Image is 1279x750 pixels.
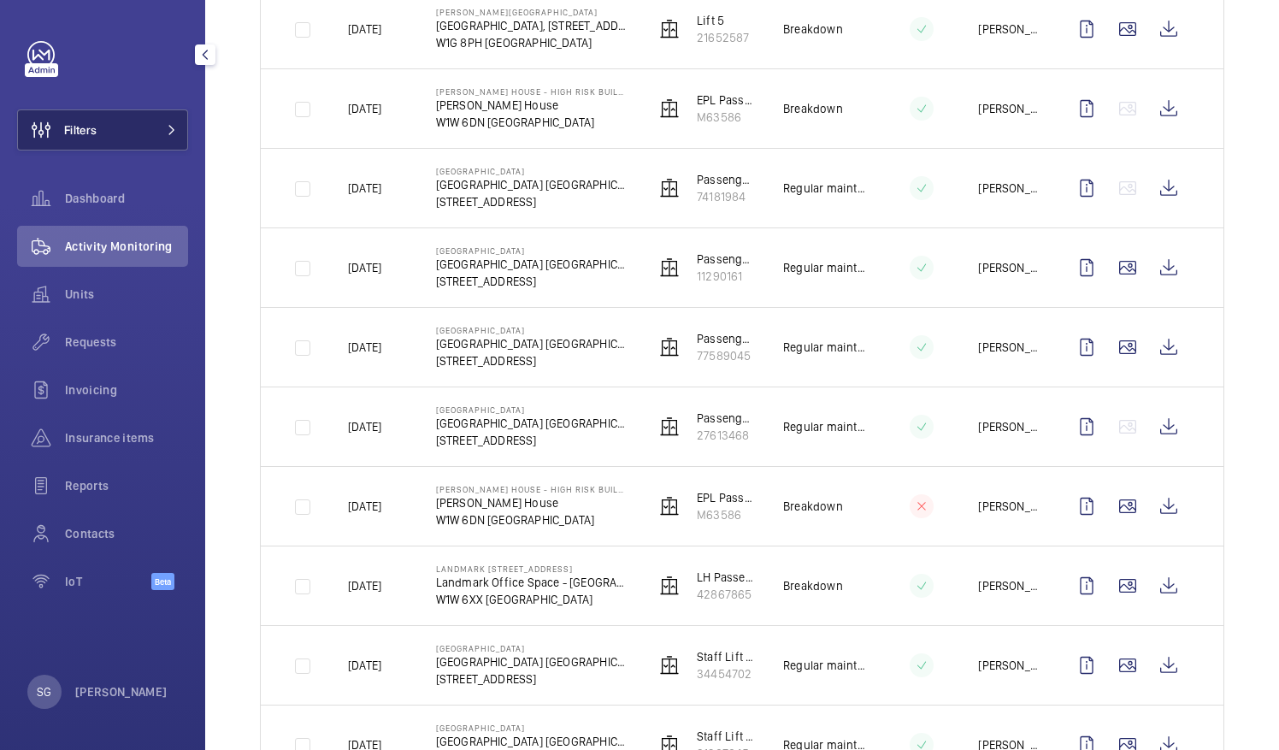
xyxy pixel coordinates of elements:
[697,29,749,46] p: 21652587
[65,190,188,207] span: Dashboard
[37,683,51,700] p: SG
[436,193,628,210] p: [STREET_ADDRESS]
[697,188,756,205] p: 74181984
[783,100,843,117] p: Breakdown
[436,670,628,688] p: [STREET_ADDRESS]
[436,176,628,193] p: [GEOGRAPHIC_DATA] [GEOGRAPHIC_DATA]
[436,86,628,97] p: [PERSON_NAME] House - High Risk Building
[659,576,680,596] img: elevator.svg
[697,665,756,682] p: 34454702
[436,335,628,352] p: [GEOGRAPHIC_DATA] [GEOGRAPHIC_DATA]
[978,657,1039,674] p: [PERSON_NAME]
[697,347,756,364] p: 77589045
[436,653,628,670] p: [GEOGRAPHIC_DATA] [GEOGRAPHIC_DATA]
[436,564,628,574] p: Landmark [STREET_ADDRESS]
[978,21,1039,38] p: [PERSON_NAME]
[659,416,680,437] img: elevator.svg
[783,21,843,38] p: Breakdown
[659,19,680,39] img: elevator.svg
[436,511,628,529] p: W1W 6DN [GEOGRAPHIC_DATA]
[697,268,756,285] p: 11290161
[65,286,188,303] span: Units
[436,484,628,494] p: [PERSON_NAME] House - High Risk Building
[436,574,628,591] p: Landmark Office Space - [GEOGRAPHIC_DATA]
[65,525,188,542] span: Contacts
[659,257,680,278] img: elevator.svg
[697,251,756,268] p: Passenger Lift 3 ([GEOGRAPHIC_DATA] Left - Guests)
[659,98,680,119] img: elevator.svg
[436,494,628,511] p: [PERSON_NAME] House
[783,498,843,515] p: Breakdown
[65,477,188,494] span: Reports
[783,577,843,594] p: Breakdown
[697,171,756,188] p: Passenger Lift 5 ([GEOGRAPHIC_DATA] Left - Guests)
[436,405,628,415] p: [GEOGRAPHIC_DATA]
[436,352,628,369] p: [STREET_ADDRESS]
[697,506,756,523] p: M63586
[436,643,628,653] p: [GEOGRAPHIC_DATA]
[697,489,756,506] p: EPL Passenger Lift No 1
[978,498,1039,515] p: [PERSON_NAME]
[436,256,628,273] p: [GEOGRAPHIC_DATA] [GEOGRAPHIC_DATA]
[436,7,628,17] p: [PERSON_NAME][GEOGRAPHIC_DATA]
[659,337,680,357] img: elevator.svg
[348,577,381,594] p: [DATE]
[436,325,628,335] p: [GEOGRAPHIC_DATA]
[978,339,1039,356] p: [PERSON_NAME]
[659,655,680,676] img: elevator.svg
[978,100,1039,117] p: [PERSON_NAME]
[978,259,1039,276] p: [PERSON_NAME]
[348,100,381,117] p: [DATE]
[783,259,865,276] p: Regular maintenance
[65,381,188,399] span: Invoicing
[697,109,756,126] p: M63586
[697,410,756,427] p: Passenger Lift 6 ([GEOGRAPHIC_DATA] Right - Guests)
[348,418,381,435] p: [DATE]
[436,723,628,733] p: [GEOGRAPHIC_DATA]
[697,427,756,444] p: 27613468
[783,180,865,197] p: Regular maintenance
[436,114,628,131] p: W1W 6DN [GEOGRAPHIC_DATA]
[348,657,381,674] p: [DATE]
[697,330,756,347] p: Passenger Lift 4 ([GEOGRAPHIC_DATA] Right - Guests)
[348,180,381,197] p: [DATE]
[65,238,188,255] span: Activity Monitoring
[659,496,680,517] img: elevator.svg
[697,569,756,586] p: LH Passenger
[348,259,381,276] p: [DATE]
[436,166,628,176] p: [GEOGRAPHIC_DATA]
[65,573,151,590] span: IoT
[978,577,1039,594] p: [PERSON_NAME]
[436,733,628,750] p: [GEOGRAPHIC_DATA] [GEOGRAPHIC_DATA]
[436,34,628,51] p: W1G 8PH [GEOGRAPHIC_DATA]
[436,432,628,449] p: [STREET_ADDRESS]
[348,21,381,38] p: [DATE]
[64,121,97,139] span: Filters
[783,418,865,435] p: Regular maintenance
[697,92,756,109] p: EPL Passenger Lift No 1
[75,683,168,700] p: [PERSON_NAME]
[65,429,188,446] span: Insurance items
[978,180,1039,197] p: [PERSON_NAME]
[17,109,188,151] button: Filters
[436,97,628,114] p: [PERSON_NAME] House
[436,591,628,608] p: W1W 6XX [GEOGRAPHIC_DATA]
[348,498,381,515] p: [DATE]
[697,586,756,603] p: 42867865
[783,339,865,356] p: Regular maintenance
[151,573,174,590] span: Beta
[783,657,865,674] p: Regular maintenance
[978,418,1039,435] p: [PERSON_NAME]
[697,12,749,29] p: Lift 5
[436,415,628,432] p: [GEOGRAPHIC_DATA] [GEOGRAPHIC_DATA]
[436,273,628,290] p: [STREET_ADDRESS]
[659,178,680,198] img: elevator.svg
[436,17,628,34] p: [GEOGRAPHIC_DATA], [STREET_ADDRESS][PERSON_NAME],
[436,245,628,256] p: [GEOGRAPHIC_DATA]
[348,339,381,356] p: [DATE]
[697,728,756,745] p: Staff Lift 7 ([GEOGRAPHIC_DATA] Left - Service)
[65,334,188,351] span: Requests
[697,648,756,665] p: Staff Lift 8 (East Tower Right - Service)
